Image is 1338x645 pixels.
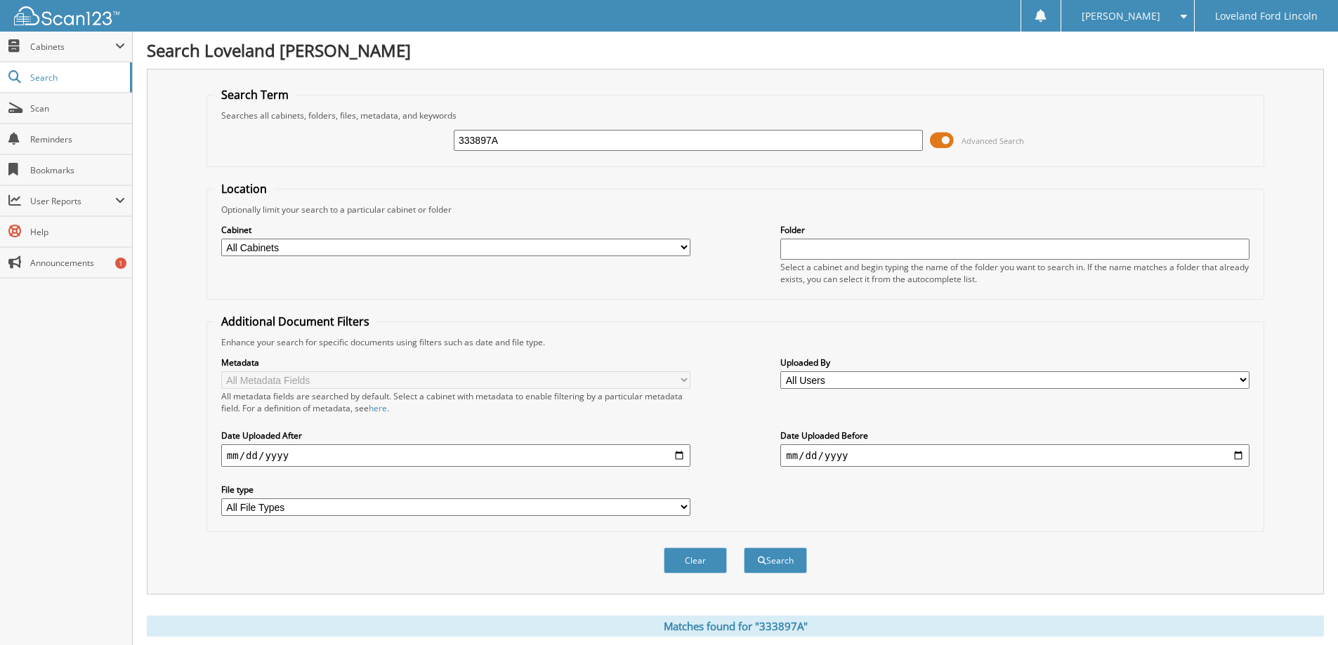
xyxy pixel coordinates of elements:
[30,41,115,53] span: Cabinets
[14,6,119,25] img: scan123-logo-white.svg
[30,72,123,84] span: Search
[30,195,115,207] span: User Reports
[780,357,1250,368] label: Uploaded By
[115,258,126,269] div: 1
[147,616,1324,637] div: Matches found for "333897A"
[1215,12,1318,20] span: Loveland Ford Lincoln
[30,257,125,269] span: Announcements
[221,357,690,368] label: Metadata
[1082,12,1160,20] span: [PERSON_NAME]
[214,336,1257,348] div: Enhance your search for specific documents using filters such as date and file type.
[221,430,690,441] label: Date Uploaded After
[780,444,1250,467] input: end
[214,204,1257,215] div: Optionally limit your search to a particular cabinet or folder
[780,430,1250,441] label: Date Uploaded Before
[214,314,376,329] legend: Additional Document Filters
[221,444,690,467] input: start
[780,261,1250,285] div: Select a cabinet and begin typing the name of the folder you want to search in. If the name match...
[369,402,387,414] a: here
[30,226,125,238] span: Help
[780,224,1250,236] label: Folder
[30,164,125,176] span: Bookmarks
[221,484,690,496] label: File type
[30,133,125,145] span: Reminders
[214,181,274,197] legend: Location
[30,102,125,114] span: Scan
[962,135,1024,146] span: Advanced Search
[147,39,1324,62] h1: Search Loveland [PERSON_NAME]
[744,547,807,573] button: Search
[221,390,690,414] div: All metadata fields are searched by default. Select a cabinet with metadata to enable filtering b...
[664,547,727,573] button: Clear
[221,224,690,236] label: Cabinet
[214,87,296,102] legend: Search Term
[214,109,1257,121] div: Searches all cabinets, folders, files, metadata, and keywords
